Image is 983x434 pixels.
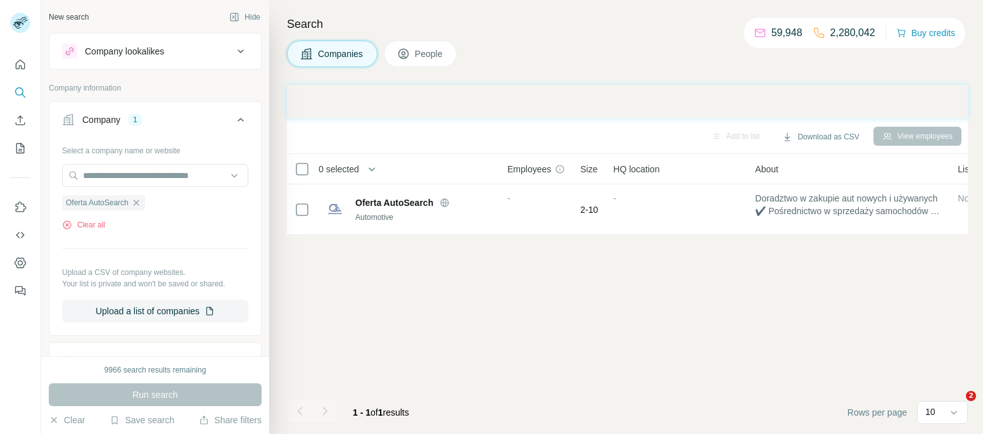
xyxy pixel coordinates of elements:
[105,364,206,376] div: 9966 search results remaining
[49,36,261,67] button: Company lookalikes
[199,414,262,426] button: Share filters
[507,193,511,203] span: -
[958,163,976,176] span: Lists
[896,24,955,42] button: Buy credits
[62,267,248,278] p: Upload a CSV of company websites.
[771,25,802,41] p: 59,948
[49,414,85,426] button: Clear
[82,113,120,126] div: Company
[580,163,597,176] span: Size
[62,219,105,231] button: Clear all
[10,279,30,302] button: Feedback
[62,278,248,290] p: Your list is private and won't be saved or shared.
[507,163,551,176] span: Employees
[82,354,114,367] div: Industry
[10,81,30,104] button: Search
[415,48,444,60] span: People
[110,414,174,426] button: Save search
[49,82,262,94] p: Company information
[755,192,942,217] span: Doradztwo w zakupie aut nowych i używanych ✔️ Pośrednictwo w sprzedaży samochodów ✔️ Finansowanie...
[49,345,261,376] button: Industry
[755,163,778,176] span: About
[318,48,364,60] span: Companies
[10,53,30,76] button: Quick start
[10,196,30,219] button: Use Surfe on LinkedIn
[62,140,248,156] div: Select a company name or website
[325,200,345,220] img: Logo of Oferta AutoSearch
[220,8,269,27] button: Hide
[355,196,433,209] span: Oferta AutoSearch
[128,114,143,125] div: 1
[10,252,30,274] button: Dashboard
[62,300,248,322] button: Upload a list of companies
[830,25,875,41] p: 2,280,042
[371,407,378,418] span: of
[10,224,30,246] button: Use Surfe API
[353,407,371,418] span: 1 - 1
[613,163,659,176] span: HQ location
[10,137,30,160] button: My lists
[66,197,129,208] span: Oferta AutoSearch
[353,407,409,418] span: results
[847,406,907,419] span: Rows per page
[580,203,598,216] span: 2-10
[966,391,976,401] span: 2
[940,391,970,421] iframe: Intercom live chat
[773,127,868,146] button: Download as CSV
[85,45,164,58] div: Company lookalikes
[319,163,359,176] span: 0 selected
[378,407,383,418] span: 1
[10,109,30,132] button: Enrich CSV
[49,11,89,23] div: New search
[355,212,492,223] div: Automotive
[925,405,935,418] p: 10
[287,85,968,118] iframe: Banner
[49,105,261,140] button: Company1
[287,15,968,33] h4: Search
[613,193,616,203] span: -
